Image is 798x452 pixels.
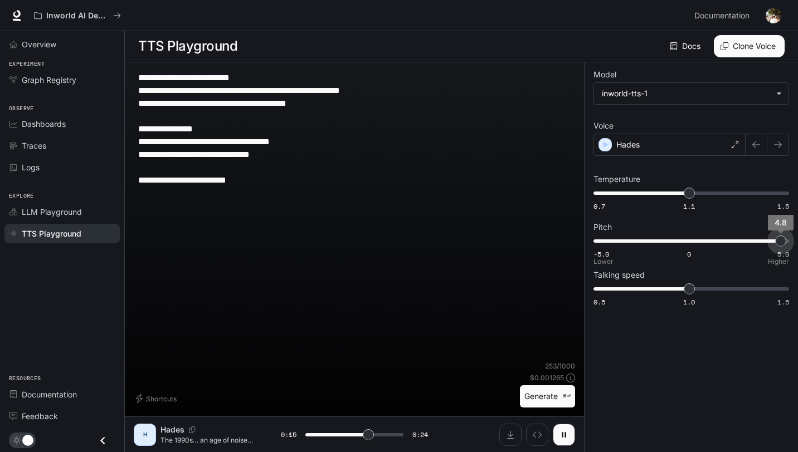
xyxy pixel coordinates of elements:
p: Pitch [593,223,612,231]
span: 1.1 [683,202,695,211]
img: User avatar [766,8,781,23]
p: Lower [593,258,614,265]
span: Documentation [694,9,750,23]
a: Overview [4,35,120,54]
p: The 1990s… an age of noise. Rock bands filled stadiums. Neon lights bled into the night. Engines ... [160,435,254,445]
div: inworld-tts-1 [602,88,771,99]
span: Dashboards [22,118,66,130]
div: inworld-tts-1 [594,83,789,104]
h1: TTS Playground [138,35,237,57]
p: Temperature [593,175,640,183]
p: Voice [593,122,614,130]
p: Inworld AI Demos [46,11,109,21]
button: Close drawer [90,429,115,452]
span: 0.5 [593,297,605,307]
span: Traces [22,140,46,151]
span: Graph Registry [22,74,76,86]
button: Shortcuts [134,390,181,407]
span: Feedback [22,410,58,422]
p: Talking speed [593,271,645,279]
span: LLM Playground [22,206,82,218]
button: Generate⌘⏎ [520,385,575,408]
span: 4.8 [775,218,787,227]
span: Dark mode toggle [22,434,33,446]
p: Hades [160,424,184,435]
p: ⌘⏎ [562,393,571,400]
button: Inspect [526,424,548,446]
div: H [136,426,154,444]
p: $ 0.001265 [530,373,564,382]
span: Logs [22,161,40,173]
span: Documentation [22,389,77,400]
span: 0 [687,249,691,259]
p: Model [593,71,616,78]
button: Download audio [499,424,522,446]
button: Copy Voice ID [184,426,200,433]
span: Overview [22,38,56,50]
span: 0.7 [593,202,605,211]
span: TTS Playground [22,228,81,239]
p: 253 / 1000 [545,361,575,371]
a: Feedback [4,406,120,426]
span: -5.0 [593,249,609,259]
button: User avatar [762,4,785,27]
span: 0:24 [412,429,428,440]
a: Documentation [690,4,758,27]
button: All workspaces [29,4,126,27]
a: LLM Playground [4,202,120,222]
span: 0:15 [281,429,296,440]
a: Graph Registry [4,70,120,90]
button: Clone Voice [714,35,785,57]
p: Higher [768,258,789,265]
span: 1.5 [777,297,789,307]
a: Logs [4,158,120,177]
a: Traces [4,136,120,155]
span: 5.0 [777,249,789,259]
p: Hades [616,139,640,150]
a: Documentation [4,385,120,404]
span: 1.0 [683,297,695,307]
a: Dashboards [4,114,120,134]
span: 1.5 [777,202,789,211]
a: TTS Playground [4,224,120,243]
a: Docs [668,35,705,57]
